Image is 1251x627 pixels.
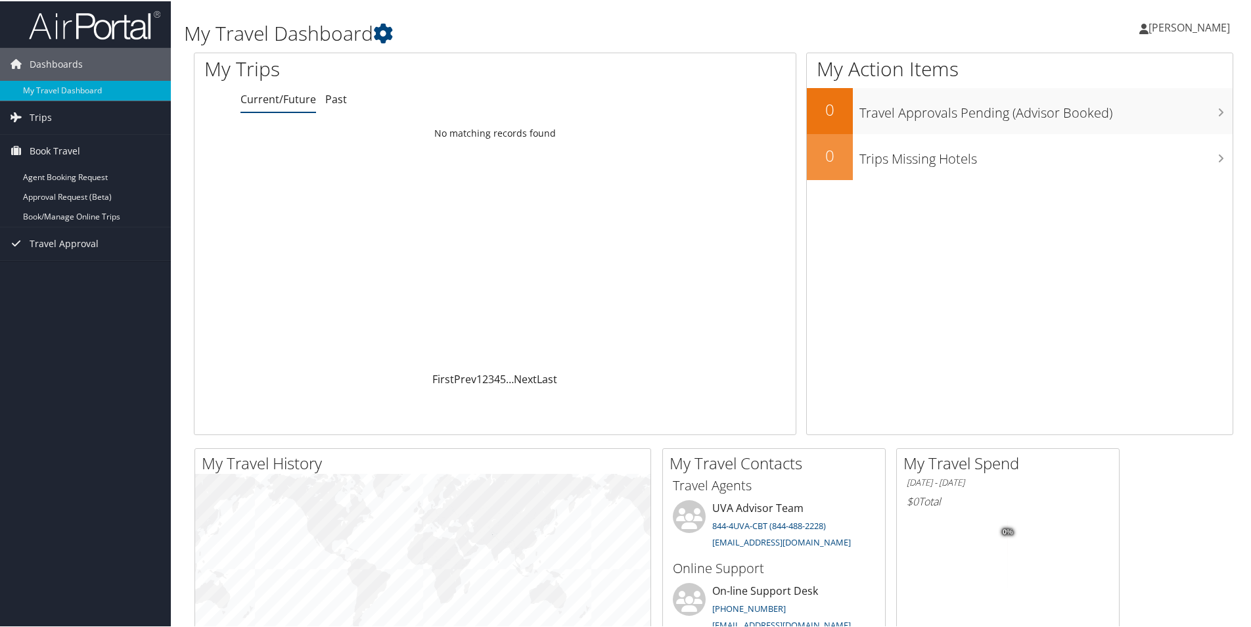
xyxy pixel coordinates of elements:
[807,54,1233,81] h1: My Action Items
[454,371,476,385] a: Prev
[673,475,875,494] h3: Travel Agents
[903,451,1119,473] h2: My Travel Spend
[29,9,160,39] img: airportal-logo.png
[807,143,853,166] h2: 0
[670,451,885,473] h2: My Travel Contacts
[482,371,488,385] a: 2
[1003,527,1013,535] tspan: 0%
[807,87,1233,133] a: 0Travel Approvals Pending (Advisor Booked)
[500,371,506,385] a: 5
[907,493,919,507] span: $0
[859,96,1233,121] h3: Travel Approvals Pending (Advisor Booked)
[204,54,535,81] h1: My Trips
[476,371,482,385] a: 1
[514,371,537,385] a: Next
[859,142,1233,167] h3: Trips Missing Hotels
[30,100,52,133] span: Trips
[907,493,1109,507] h6: Total
[184,18,890,46] h1: My Travel Dashboard
[30,133,80,166] span: Book Travel
[712,519,826,530] a: 844-4UVA-CBT (844-488-2228)
[494,371,500,385] a: 4
[673,558,875,576] h3: Online Support
[1139,7,1243,46] a: [PERSON_NAME]
[30,226,99,259] span: Travel Approval
[666,499,882,553] li: UVA Advisor Team
[537,371,557,385] a: Last
[712,535,851,547] a: [EMAIL_ADDRESS][DOMAIN_NAME]
[432,371,454,385] a: First
[907,475,1109,488] h6: [DATE] - [DATE]
[807,97,853,120] h2: 0
[807,133,1233,179] a: 0Trips Missing Hotels
[488,371,494,385] a: 3
[506,371,514,385] span: …
[194,120,796,144] td: No matching records found
[30,47,83,80] span: Dashboards
[325,91,347,105] a: Past
[202,451,650,473] h2: My Travel History
[240,91,316,105] a: Current/Future
[712,601,786,613] a: [PHONE_NUMBER]
[1149,19,1230,34] span: [PERSON_NAME]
